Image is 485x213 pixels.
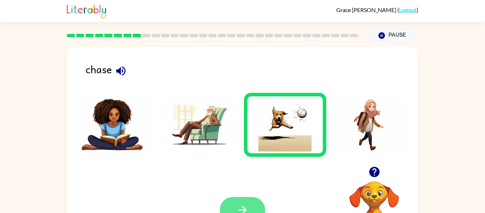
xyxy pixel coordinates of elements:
[86,61,418,84] div: chase
[334,98,406,151] img: Answer choice 4
[164,98,236,151] img: Answer choice 2
[249,98,321,151] img: Answer choice 3
[79,98,151,151] img: Answer choice 1
[67,3,106,18] img: Literably
[336,6,418,13] div: ( )
[367,27,418,44] button: Pause
[399,6,416,13] a: Logout
[336,6,397,13] span: Grace [PERSON_NAME]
